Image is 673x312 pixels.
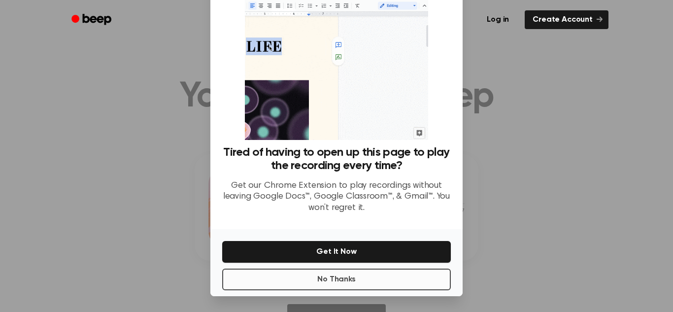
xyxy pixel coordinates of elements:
h3: Tired of having to open up this page to play the recording every time? [222,146,451,173]
button: No Thanks [222,269,451,290]
button: Get It Now [222,241,451,263]
p: Get our Chrome Extension to play recordings without leaving Google Docs™, Google Classroom™, & Gm... [222,180,451,214]
a: Create Account [525,10,608,29]
a: Log in [477,8,519,31]
a: Beep [65,10,120,30]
